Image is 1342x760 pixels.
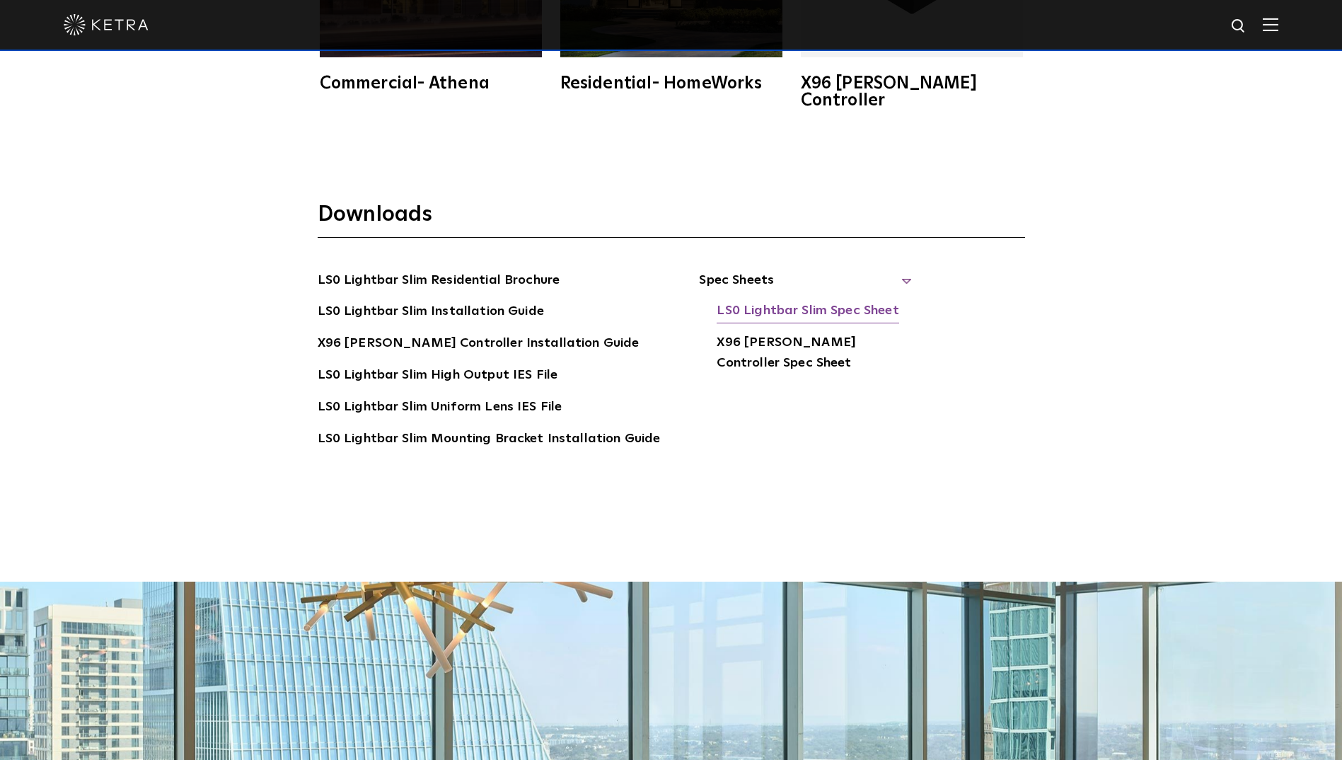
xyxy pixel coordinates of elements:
[64,14,149,35] img: ketra-logo-2019-white
[801,75,1023,109] div: X96 [PERSON_NAME] Controller
[318,301,544,324] a: LS0 Lightbar Slim Installation Guide
[560,75,782,92] div: Residential- HomeWorks
[318,397,562,420] a: LS0 Lightbar Slim Uniform Lens IES File
[318,270,560,293] a: LS0 Lightbar Slim Residential Brochure
[318,429,661,451] a: LS0 Lightbar Slim Mounting Bracket Installation Guide
[1263,18,1278,31] img: Hamburger%20Nav.svg
[717,333,911,376] a: X96 [PERSON_NAME] Controller Spec Sheet
[318,365,558,388] a: LS0 Lightbar Slim High Output IES File
[717,301,898,323] a: LS0 Lightbar Slim Spec Sheet
[318,333,640,356] a: X96 [PERSON_NAME] Controller Installation Guide
[318,201,1025,238] h3: Downloads
[1230,18,1248,35] img: search icon
[699,270,911,301] span: Spec Sheets
[320,75,542,92] div: Commercial- Athena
